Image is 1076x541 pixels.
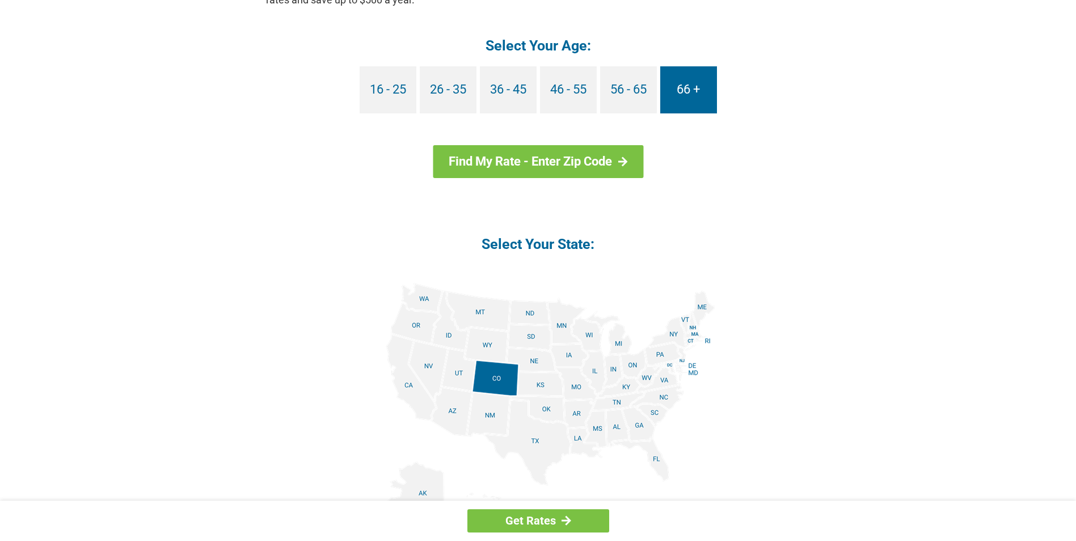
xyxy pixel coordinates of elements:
[360,66,416,113] a: 16 - 25
[540,66,597,113] a: 46 - 55
[480,66,537,113] a: 36 - 45
[433,145,643,178] a: Find My Rate - Enter Zip Code
[467,509,609,532] a: Get Rates
[361,283,715,539] img: states
[266,36,811,55] h4: Select Your Age:
[600,66,657,113] a: 56 - 65
[420,66,476,113] a: 26 - 35
[266,235,811,253] h4: Select Your State:
[660,66,717,113] a: 66 +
